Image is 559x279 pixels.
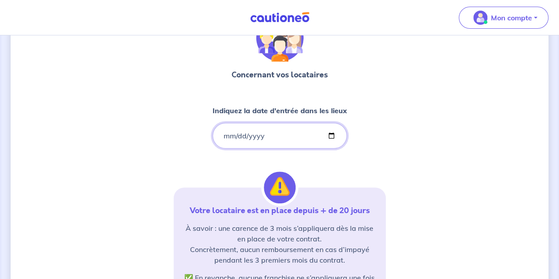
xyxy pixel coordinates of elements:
[264,172,296,203] img: illu_alert.svg
[247,12,313,23] img: Cautioneo
[213,123,347,149] input: lease-signed-date-placeholder
[491,12,532,23] p: Mon compte
[213,106,347,115] strong: Indiquez la date d'entrée dans les lieux
[256,14,304,62] img: illu_tenants.svg
[459,7,548,29] button: illu_account_valid_menu.svgMon compte
[184,223,375,265] p: À savoir : une carence de 3 mois s’appliquera dès la mise en place de votre contrat. Concrètement...
[232,69,328,80] p: Concernant vos locataires
[184,205,375,216] p: Votre locataire est en place depuis + de 20 jours
[473,11,487,25] img: illu_account_valid_menu.svg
